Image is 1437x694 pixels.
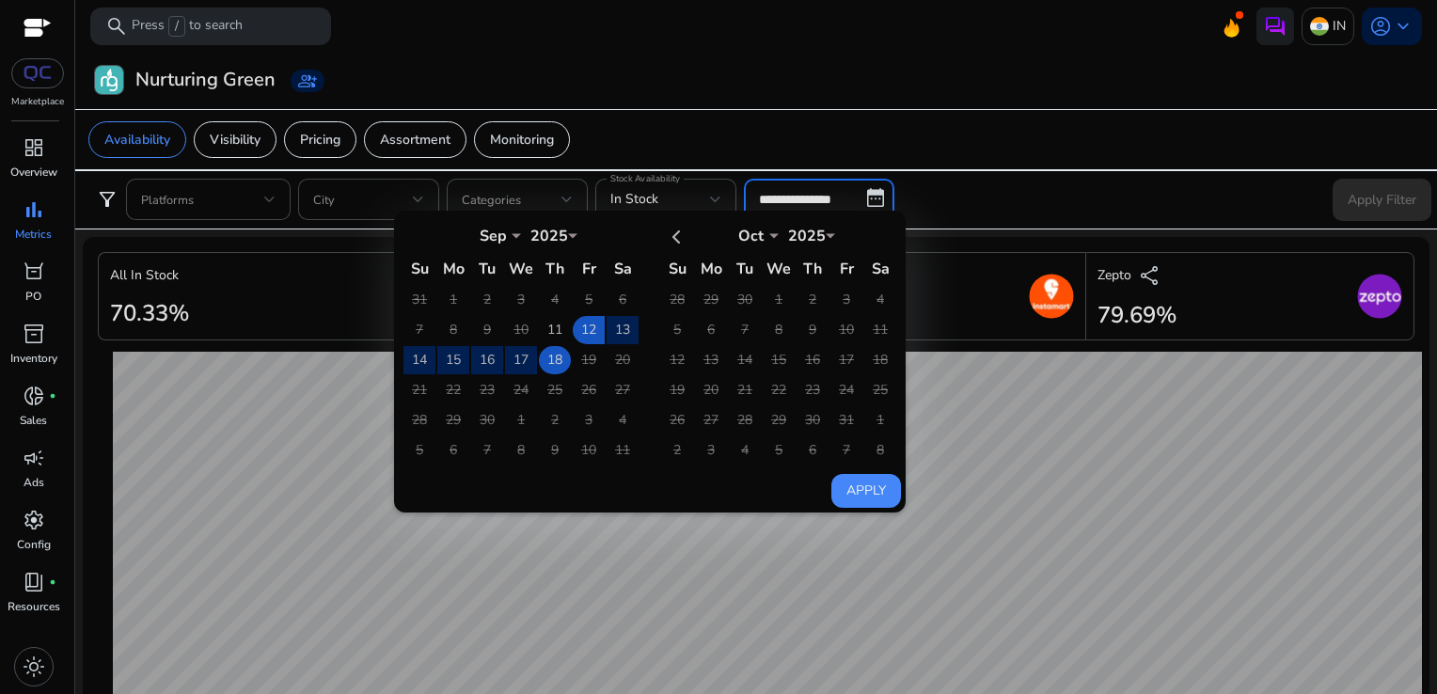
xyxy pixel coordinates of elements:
[300,130,340,150] p: Pricing
[168,16,185,37] span: /
[610,190,658,208] span: In Stock
[135,69,276,91] h3: Nurturing Green
[1097,265,1131,285] p: Zepto
[21,66,55,81] img: QC-logo.svg
[110,265,179,285] p: All In Stock
[17,536,51,553] p: Config
[105,15,128,38] span: search
[465,226,521,246] div: Sep
[1392,15,1414,38] span: keyboard_arrow_down
[132,16,243,37] p: Press to search
[49,392,56,400] span: fiber_manual_record
[11,95,64,109] p: Marketplace
[291,70,324,92] a: group_add
[490,130,554,150] p: Monitoring
[15,226,52,243] p: Metrics
[110,300,189,327] h2: 70.33%
[610,172,680,185] mat-label: Stock Availability
[23,198,45,221] span: bar_chart
[1333,9,1346,42] p: IN
[779,226,835,246] div: 2025
[10,350,57,367] p: Inventory
[96,188,118,211] span: filter_alt
[23,509,45,531] span: settings
[8,598,60,615] p: Resources
[23,447,45,469] span: campaign
[23,323,45,345] span: inventory_2
[722,226,779,246] div: Oct
[20,412,47,429] p: Sales
[298,71,317,90] span: group_add
[1097,302,1176,329] h2: 79.69%
[1310,17,1329,36] img: in.svg
[49,578,56,586] span: fiber_manual_record
[831,474,901,508] button: Apply
[25,288,41,305] p: PO
[210,130,261,150] p: Visibility
[23,260,45,283] span: orders
[95,66,123,94] img: Nurturing Green
[10,164,57,181] p: Overview
[1139,264,1161,287] span: share
[104,130,170,150] p: Availability
[23,385,45,407] span: donut_small
[521,226,577,246] div: 2025
[1369,15,1392,38] span: account_circle
[24,474,44,491] p: Ads
[23,571,45,593] span: book_4
[23,136,45,159] span: dashboard
[23,655,45,678] span: light_mode
[380,130,450,150] p: Assortment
